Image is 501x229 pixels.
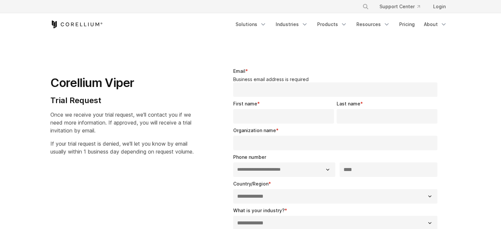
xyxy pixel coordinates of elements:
[272,18,312,30] a: Industries
[233,76,440,82] legend: Business email address is required
[420,18,451,30] a: About
[360,1,372,13] button: Search
[232,18,451,30] div: Navigation Menu
[428,1,451,13] a: Login
[232,18,270,30] a: Solutions
[313,18,351,30] a: Products
[233,101,257,106] span: First name
[233,208,285,213] span: What is your industry?
[395,18,419,30] a: Pricing
[354,1,451,13] div: Navigation Menu
[50,20,103,28] a: Corellium Home
[352,18,394,30] a: Resources
[233,128,276,133] span: Organization name
[50,111,191,134] span: Once we receive your trial request, we'll contact you if we need more information. If approved, y...
[50,140,194,155] span: If your trial request is denied, we'll let you know by email usually within 1 business day depend...
[50,96,194,105] h4: Trial Request
[233,181,268,186] span: Country/Region
[233,154,266,160] span: Phone number
[233,68,245,74] span: Email
[50,75,194,90] h1: Corellium Viper
[337,101,360,106] span: Last name
[374,1,425,13] a: Support Center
